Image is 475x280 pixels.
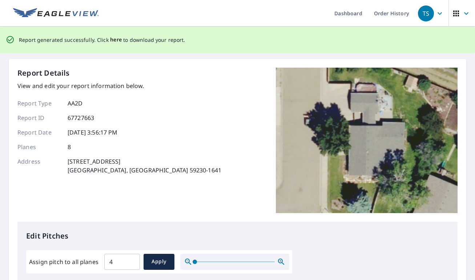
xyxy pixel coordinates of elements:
p: Address [17,157,61,175]
p: Report ID [17,113,61,122]
p: Report generated successfully. Click to download your report. [19,35,185,44]
img: Top image [276,68,458,213]
p: 67727663 [68,113,94,122]
p: Report Date [17,128,61,137]
label: Assign pitch to all planes [29,257,98,266]
p: Report Details [17,68,70,79]
p: Edit Pitches [26,231,449,241]
button: Apply [144,254,174,270]
p: Planes [17,143,61,151]
p: [DATE] 3:56:17 PM [68,128,118,137]
p: AA2D [68,99,83,108]
p: Report Type [17,99,61,108]
p: View and edit your report information below. [17,81,221,90]
div: TS [418,5,434,21]
p: 8 [68,143,71,151]
p: [STREET_ADDRESS] [GEOGRAPHIC_DATA], [GEOGRAPHIC_DATA] 59230-1641 [68,157,221,175]
input: 00.0 [104,252,140,272]
span: Apply [149,257,169,266]
img: EV Logo [13,8,99,19]
button: here [110,35,122,44]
